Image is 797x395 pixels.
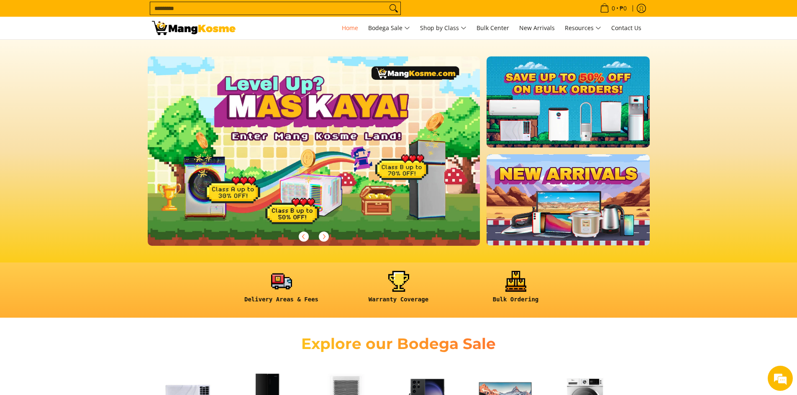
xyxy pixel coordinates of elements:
[618,5,628,11] span: ₱0
[472,17,513,39] a: Bulk Center
[416,17,471,39] a: Shop by Class
[387,2,400,15] button: Search
[137,4,157,24] div: Minimize live chat window
[338,17,362,39] a: Home
[364,17,414,39] a: Bodega Sale
[611,24,641,32] span: Contact Us
[227,271,336,310] a: <h6><strong>Delivery Areas & Fees</strong></h6>
[315,227,333,246] button: Next
[477,24,509,32] span: Bulk Center
[295,227,313,246] button: Previous
[4,228,159,257] textarea: Type your message and hit 'Enter'
[565,23,601,33] span: Resources
[519,24,555,32] span: New Arrivals
[148,56,480,246] img: Gaming desktop banner
[244,17,646,39] nav: Main Menu
[44,47,141,58] div: Chat with us now
[277,334,520,353] h2: Explore our Bodega Sale
[342,24,358,32] span: Home
[597,4,629,13] span: •
[49,105,115,190] span: We're online!
[461,271,570,310] a: <h6><strong>Bulk Ordering</strong></h6>
[561,17,605,39] a: Resources
[152,21,236,35] img: Mang Kosme: Your Home Appliances Warehouse Sale Partner!
[420,23,466,33] span: Shop by Class
[607,17,646,39] a: Contact Us
[610,5,616,11] span: 0
[368,23,410,33] span: Bodega Sale
[515,17,559,39] a: New Arrivals
[344,271,453,310] a: <h6><strong>Warranty Coverage</strong></h6>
